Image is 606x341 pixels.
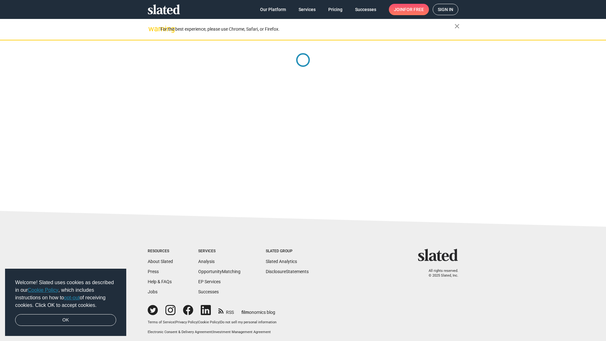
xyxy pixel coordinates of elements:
[28,287,58,293] a: Cookie Policy
[198,289,219,294] a: Successes
[218,306,234,315] a: RSS
[175,320,197,324] a: Privacy Policy
[64,295,80,300] a: opt-out
[453,22,461,30] mat-icon: close
[266,259,297,264] a: Slated Analytics
[148,330,212,334] a: Electronic Consent & Delivery Agreement
[294,4,321,15] a: Services
[5,269,126,336] div: cookieconsent
[15,279,116,309] span: Welcome! Slated uses cookies as described in our , which includes instructions on how to of recei...
[241,304,275,315] a: filmonomics blog
[148,269,159,274] a: Press
[266,269,309,274] a: DisclosureStatements
[198,320,219,324] a: Cookie Policy
[197,320,198,324] span: |
[328,4,342,15] span: Pricing
[394,4,424,15] span: Join
[148,259,173,264] a: About Slated
[148,25,156,33] mat-icon: warning
[241,310,249,315] span: film
[15,314,116,326] a: dismiss cookie message
[422,269,458,278] p: All rights reserved. © 2025 Slated, Inc.
[355,4,376,15] span: Successes
[299,4,316,15] span: Services
[350,4,381,15] a: Successes
[255,4,291,15] a: Our Platform
[148,320,175,324] a: Terms of Service
[220,320,276,325] button: Do not sell my personal information
[198,269,241,274] a: OpportunityMatching
[148,249,173,254] div: Resources
[160,25,454,33] div: For the best experience, please use Chrome, Safari, or Firefox.
[198,249,241,254] div: Services
[433,4,458,15] a: Sign in
[438,4,453,15] span: Sign in
[148,289,157,294] a: Jobs
[148,279,172,284] a: Help & FAQs
[389,4,429,15] a: Joinfor free
[323,4,348,15] a: Pricing
[198,259,215,264] a: Analysis
[219,320,220,324] span: |
[404,4,424,15] span: for free
[213,330,271,334] a: Investment Management Agreement
[260,4,286,15] span: Our Platform
[212,330,213,334] span: |
[175,320,175,324] span: |
[266,249,309,254] div: Slated Group
[198,279,221,284] a: EP Services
